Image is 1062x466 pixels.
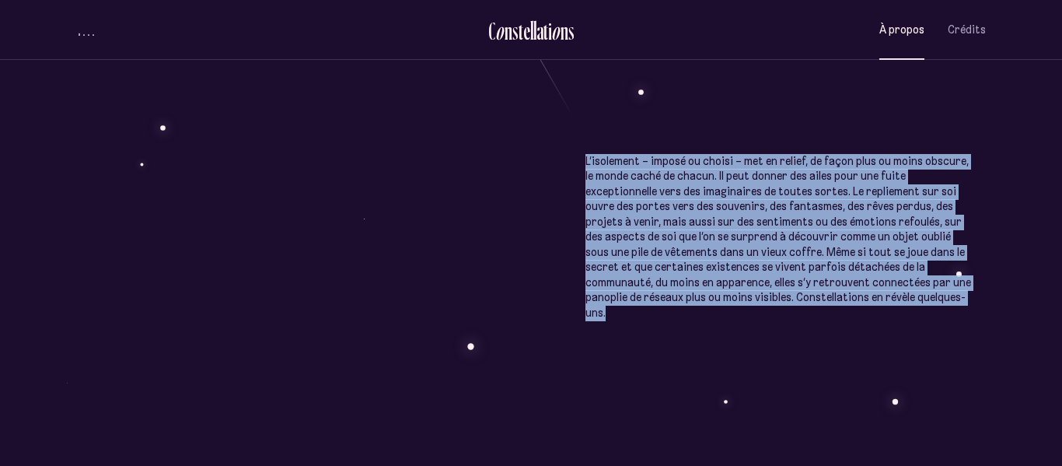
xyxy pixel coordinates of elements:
[76,22,96,38] button: volume audio
[948,23,986,37] span: Crédits
[523,18,530,44] div: e
[543,18,548,44] div: t
[536,18,543,44] div: a
[551,18,561,44] div: o
[879,23,924,37] span: À propos
[948,12,986,48] button: Crédits
[495,18,505,44] div: o
[879,12,924,48] button: À propos
[568,18,575,44] div: s
[488,18,495,44] div: C
[530,18,533,44] div: l
[533,18,536,44] div: l
[512,18,519,44] div: s
[548,18,552,44] div: i
[519,18,523,44] div: t
[561,18,568,44] div: n
[505,18,512,44] div: n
